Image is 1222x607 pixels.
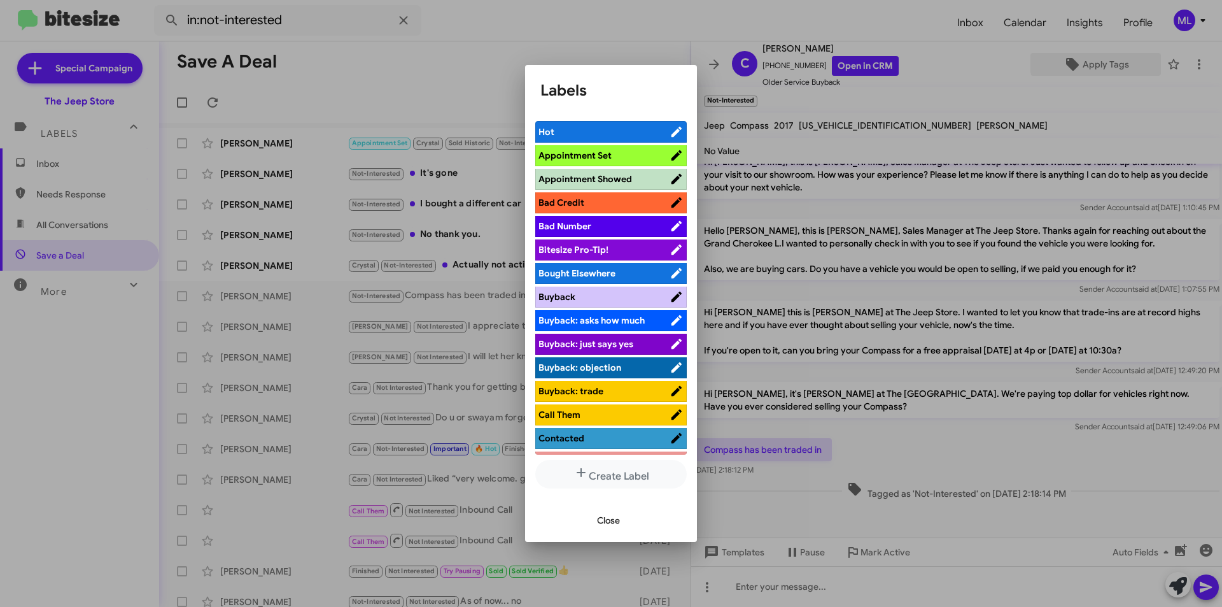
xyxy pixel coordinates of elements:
h1: Labels [540,80,682,101]
span: Hot [538,126,554,138]
button: Create Label [535,460,687,489]
span: Appointment Set [538,150,612,161]
span: Bad Credit [538,197,584,208]
span: Buyback: just says yes [538,338,633,350]
span: Bad Number [538,220,591,232]
span: Buyback [538,291,575,303]
span: Buyback: trade [538,385,603,397]
span: Contacted [538,432,584,444]
span: Buyback: asks how much [538,315,645,326]
span: Bought Elsewhere [538,268,615,279]
span: Buyback: objection [538,362,621,373]
span: Close [597,509,620,532]
span: Call Them [538,409,580,420]
span: Appointment Showed [538,173,632,185]
span: Bitesize Pro-Tip! [538,244,608,255]
button: Close [587,509,630,532]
